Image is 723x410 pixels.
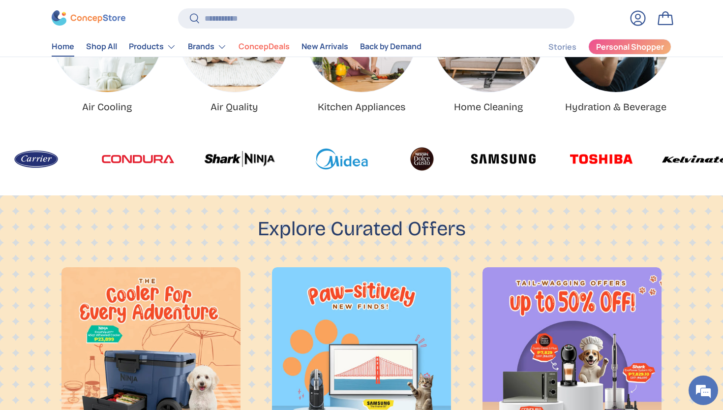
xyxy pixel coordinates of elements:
[86,37,117,57] a: Shop All
[596,43,664,51] span: Personal Shopper
[52,11,125,26] img: ConcepStore
[211,101,258,113] a: Air Quality
[454,101,523,113] a: Home Cleaning
[161,5,185,29] div: Minimize live chat window
[123,37,182,57] summary: Products
[239,37,290,57] a: ConcepDeals
[525,37,671,57] nav: Secondary
[52,37,74,57] a: Home
[258,216,466,242] h2: Explore Curated Offers
[51,55,165,68] div: Chat with us now
[82,101,132,113] a: Air Cooling
[182,37,233,57] summary: Brands
[301,37,348,57] a: New Arrivals
[52,37,422,57] nav: Primary
[565,101,666,113] a: Hydration & Beverage
[360,37,422,57] a: Back by Demand
[318,101,405,113] a: Kitchen Appliances
[5,269,187,303] textarea: Type your message and hit 'Enter'
[57,124,136,223] span: We're online!
[548,37,576,57] a: Stories
[588,39,671,55] a: Personal Shopper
